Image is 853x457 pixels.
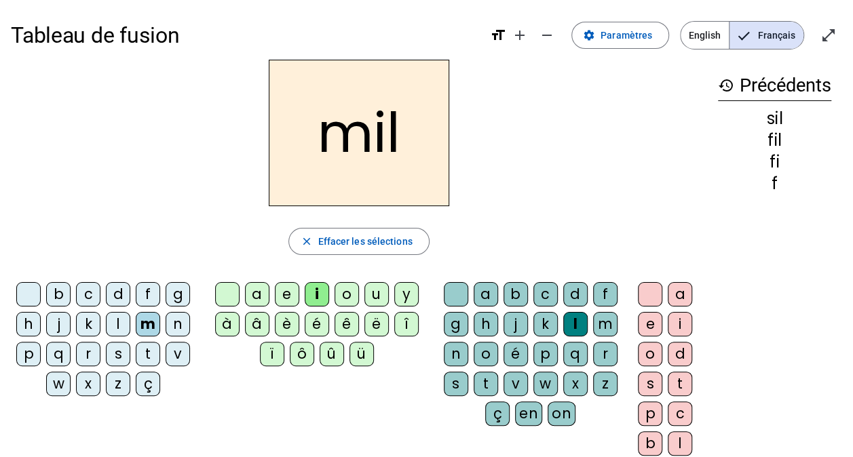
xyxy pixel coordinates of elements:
[601,27,652,43] span: Paramètres
[394,282,419,306] div: y
[288,228,429,255] button: Effacer les sélections
[504,312,528,336] div: j
[394,312,419,336] div: î
[638,342,662,366] div: o
[46,282,71,306] div: b
[474,372,498,396] div: t
[593,372,618,396] div: z
[136,312,160,336] div: m
[718,71,831,101] h3: Précédents
[269,60,449,206] h2: mil
[718,176,831,192] div: f
[718,154,831,170] div: fi
[364,282,389,306] div: u
[136,372,160,396] div: ç
[571,22,669,49] button: Paramètres
[106,282,130,306] div: d
[638,372,662,396] div: s
[16,312,41,336] div: h
[506,22,533,49] button: Augmenter la taille de la police
[320,342,344,366] div: û
[136,342,160,366] div: t
[76,372,100,396] div: x
[533,372,558,396] div: w
[444,372,468,396] div: s
[290,342,314,366] div: ô
[106,312,130,336] div: l
[668,342,692,366] div: d
[533,282,558,306] div: c
[474,342,498,366] div: o
[305,312,329,336] div: é
[668,431,692,456] div: l
[106,342,130,366] div: s
[533,342,558,366] div: p
[593,342,618,366] div: r
[718,132,831,148] div: fil
[563,372,588,396] div: x
[820,27,837,43] mat-icon: open_in_full
[583,29,595,41] mat-icon: settings
[474,312,498,336] div: h
[638,401,662,426] div: p
[245,312,269,336] div: â
[504,282,528,306] div: b
[16,342,41,366] div: p
[166,282,190,306] div: g
[76,342,100,366] div: r
[46,372,71,396] div: w
[166,342,190,366] div: v
[106,372,130,396] div: z
[718,77,734,94] mat-icon: history
[490,27,506,43] mat-icon: format_size
[563,282,588,306] div: d
[76,282,100,306] div: c
[46,342,71,366] div: q
[680,21,804,49] mat-button-toggle-group: Language selection
[166,312,190,336] div: n
[136,282,160,306] div: f
[504,342,528,366] div: é
[245,282,269,306] div: a
[275,312,299,336] div: è
[668,372,692,396] div: t
[718,111,831,127] div: sil
[260,342,284,366] div: ï
[444,342,468,366] div: n
[349,342,374,366] div: ü
[668,401,692,426] div: c
[668,312,692,336] div: i
[533,312,558,336] div: k
[504,372,528,396] div: v
[305,282,329,306] div: i
[335,312,359,336] div: ê
[593,282,618,306] div: f
[533,22,561,49] button: Diminuer la taille de la police
[76,312,100,336] div: k
[335,282,359,306] div: o
[512,27,528,43] mat-icon: add
[300,235,312,247] mat-icon: close
[444,312,468,336] div: g
[681,22,729,49] span: English
[539,27,555,43] mat-icon: remove
[668,282,692,306] div: a
[638,431,662,456] div: b
[515,401,542,426] div: en
[548,401,575,426] div: on
[275,282,299,306] div: e
[11,14,479,57] h1: Tableau de fusion
[485,401,510,426] div: ç
[474,282,498,306] div: a
[593,312,618,336] div: m
[215,312,240,336] div: à
[638,312,662,336] div: e
[563,312,588,336] div: l
[318,233,412,250] span: Effacer les sélections
[563,342,588,366] div: q
[46,312,71,336] div: j
[729,22,803,49] span: Français
[815,22,842,49] button: Entrer en plein écran
[364,312,389,336] div: ë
